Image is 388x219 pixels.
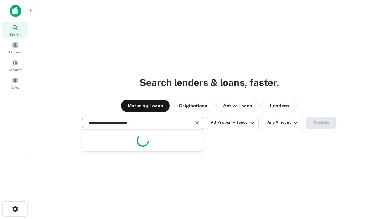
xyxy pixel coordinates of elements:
[10,5,21,17] img: capitalize-icon.png
[11,85,20,90] span: Saved
[261,117,303,129] button: Any Amount
[193,119,201,127] button: Clear
[2,57,28,73] a: Contacts
[8,50,22,54] span: Borrowers
[139,75,279,90] h3: Search lenders & loans, faster.
[2,39,28,56] a: Borrowers
[121,100,170,112] button: Maturing Loans
[358,170,388,200] iframe: Chat Widget
[261,100,298,112] button: Lenders
[172,100,214,112] button: Originations
[216,100,259,112] button: Active Loans
[10,32,21,37] span: Search
[206,117,259,129] button: All Property Types
[2,22,28,38] a: Search
[2,75,28,91] a: Saved
[9,67,21,72] span: Contacts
